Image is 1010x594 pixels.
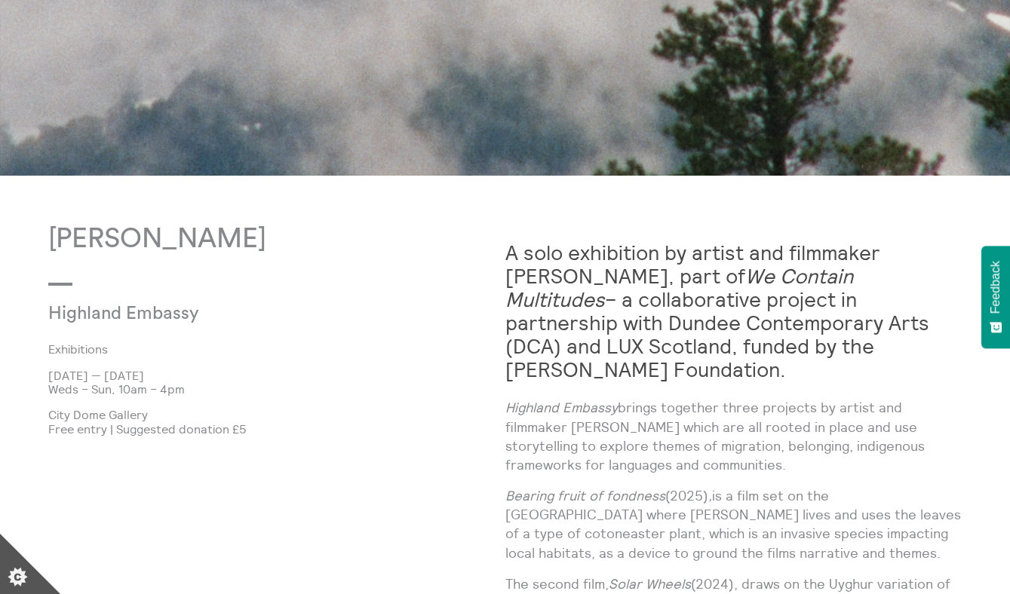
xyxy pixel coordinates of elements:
span: Feedback [989,261,1002,314]
p: City Dome Gallery [48,408,505,421]
em: We Contain Multitudes [505,263,853,312]
p: [DATE] — [DATE] [48,369,505,382]
a: Exhibitions [48,342,481,356]
p: [PERSON_NAME] [48,224,505,255]
em: Solar Wheels [609,575,691,592]
em: Highland Embassy [505,399,618,416]
p: brings together three projects by artist and filmmaker [PERSON_NAME] which are all rooted in plac... [505,398,962,474]
p: Highland Embassy [48,304,353,325]
strong: A solo exhibition by artist and filmmaker [PERSON_NAME], part of – a collaborative project in par... [505,240,929,382]
p: Weds – Sun, 10am – 4pm [48,382,505,396]
button: Feedback - Show survey [981,246,1010,348]
p: Free entry | Suggested donation £5 [48,422,505,436]
em: Bearing fruit of fondness [505,487,665,504]
em: , [708,487,712,504]
p: (2025) is a film set on the [GEOGRAPHIC_DATA] where [PERSON_NAME] lives and uses the leaves of a ... [505,486,962,562]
